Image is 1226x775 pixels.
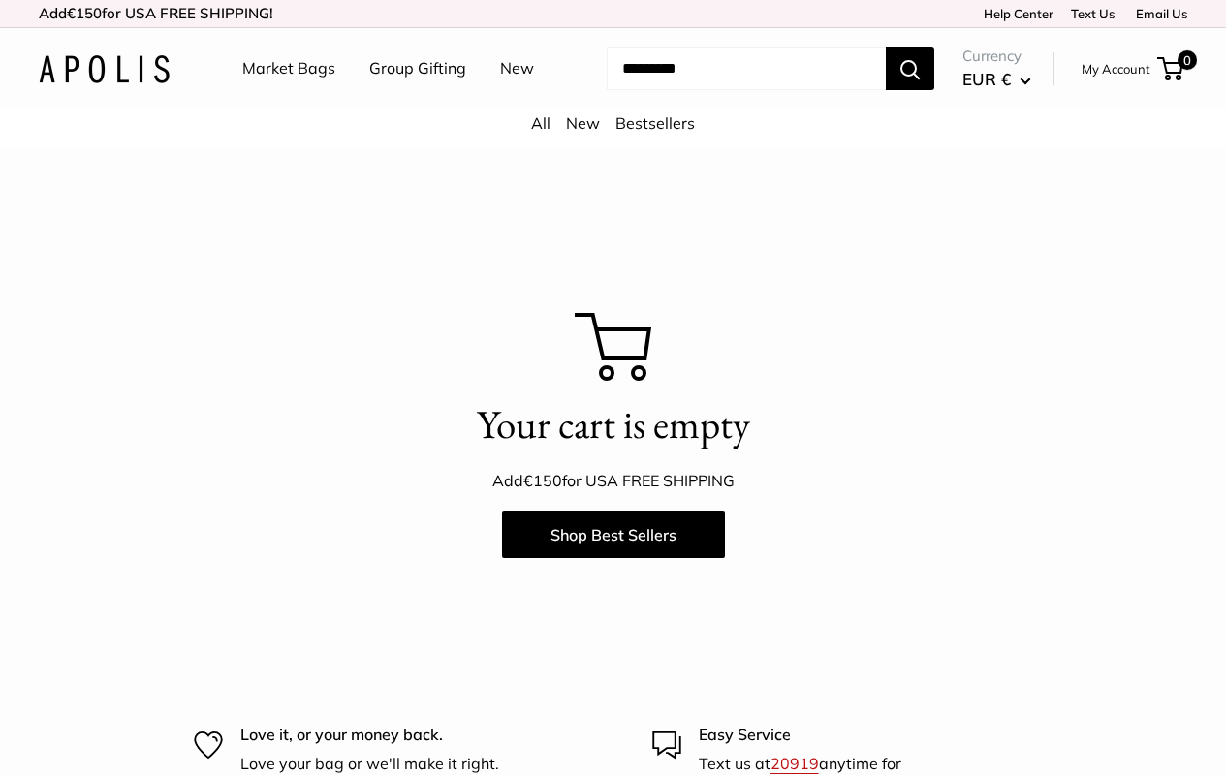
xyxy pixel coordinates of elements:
a: 20919 [770,754,819,773]
span: EUR € [962,69,1011,89]
p: Your cart is empty [39,396,1187,453]
a: Text Us [1071,6,1115,21]
a: My Account [1082,57,1150,80]
a: Bestsellers [615,113,695,133]
a: Email Us [1129,6,1187,21]
a: Group Gifting [369,54,466,83]
a: Market Bags [242,54,335,83]
a: New [500,54,534,83]
button: EUR € [962,64,1031,95]
a: Shop Best Sellers [502,511,725,558]
a: All [531,113,550,133]
input: Search... [607,47,886,90]
img: Apolis [39,55,170,83]
a: New [566,113,600,133]
span: Currency [962,43,1031,70]
a: 0 [1159,57,1183,80]
button: Search [886,47,934,90]
span: 0 [1178,50,1197,70]
a: Help Center [977,6,1053,21]
p: Easy Service [699,723,1033,748]
span: €150 [67,4,102,22]
p: Add for USA FREE SHIPPING [39,467,1187,496]
span: €150 [523,471,562,490]
p: Love it, or your money back. [240,723,499,748]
